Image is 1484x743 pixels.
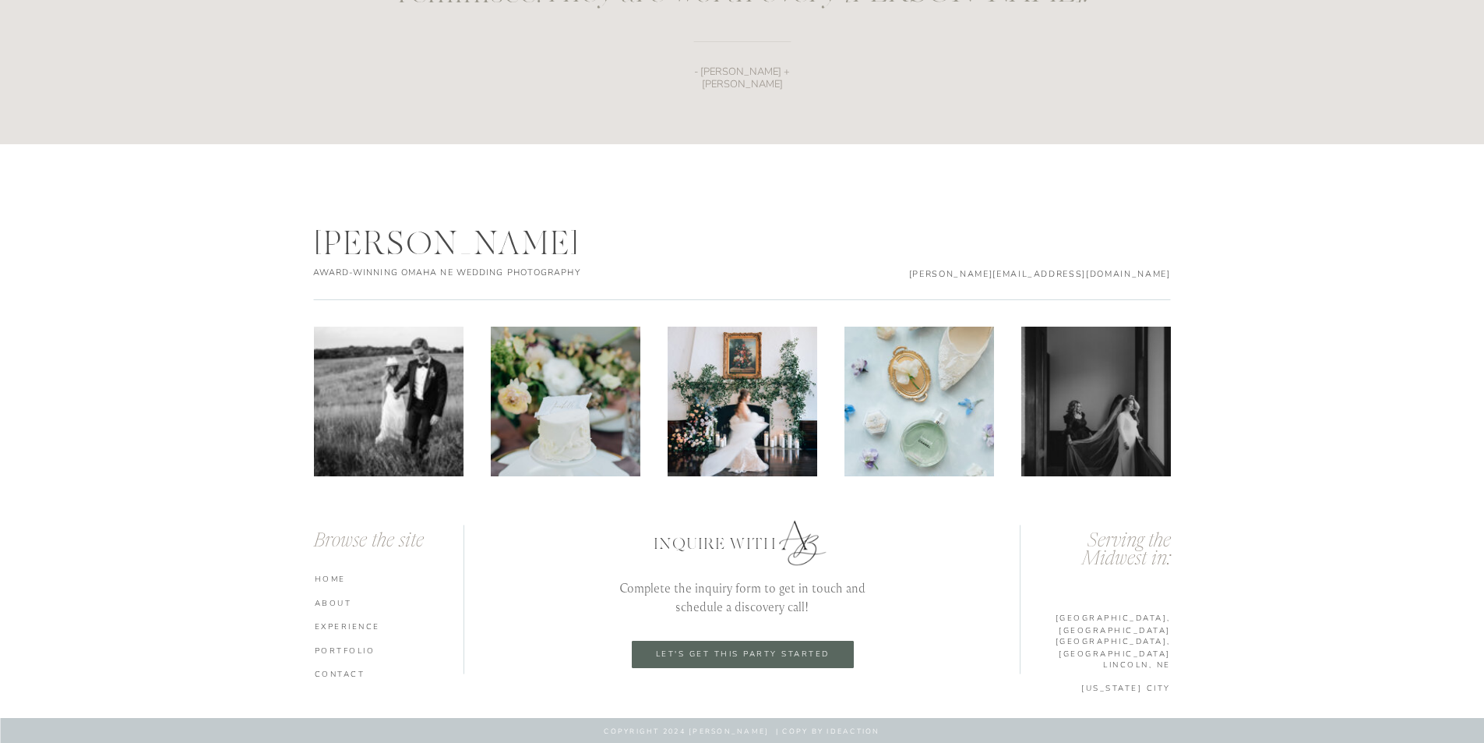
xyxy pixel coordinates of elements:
div: [PERSON_NAME] [315,225,612,260]
a: [GEOGRAPHIC_DATA], [GEOGRAPHIC_DATA] [1017,635,1171,646]
a: [GEOGRAPHIC_DATA], [GEOGRAPHIC_DATA] [1017,612,1171,623]
p: Complete the inquiry form to get in touch and schedule a discovery call! [602,578,883,615]
a: let's get this party started [644,649,841,660]
a: ABOUT [315,597,468,608]
a: lINCOLN, ne [1017,659,1171,670]
a: CONTACT [315,668,468,679]
a: [US_STATE] cITY [1017,682,1171,693]
img: The World Food Prize Hall Wedding Photos-7 [1021,327,1171,476]
p: [PERSON_NAME][EMAIL_ADDRESS][DOMAIN_NAME] [900,267,1171,279]
img: The Kentucky Castle Editorial-2 [491,327,640,476]
i: Serving the Midwest in: [1082,532,1171,569]
a: experience [315,621,468,632]
h2: AWARD-WINNING omaha ne wedding photography [313,267,612,279]
img: Anna Brace Photography - Kansas City Wedding Photographer-132 [844,327,994,476]
i: Browse the site [314,532,424,551]
p: Inquire with [654,533,843,551]
p: - [PERSON_NAME] + [PERSON_NAME] [664,66,820,76]
a: HOME [315,573,468,584]
p: COPYRIGHT 2024 [PERSON_NAME] | copy by ideaction [464,727,1020,738]
a: portfolio [315,645,468,656]
img: Oakwood-2 [668,327,817,476]
img: Corbin + Sarah - Farewell Party-96 [314,327,464,476]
